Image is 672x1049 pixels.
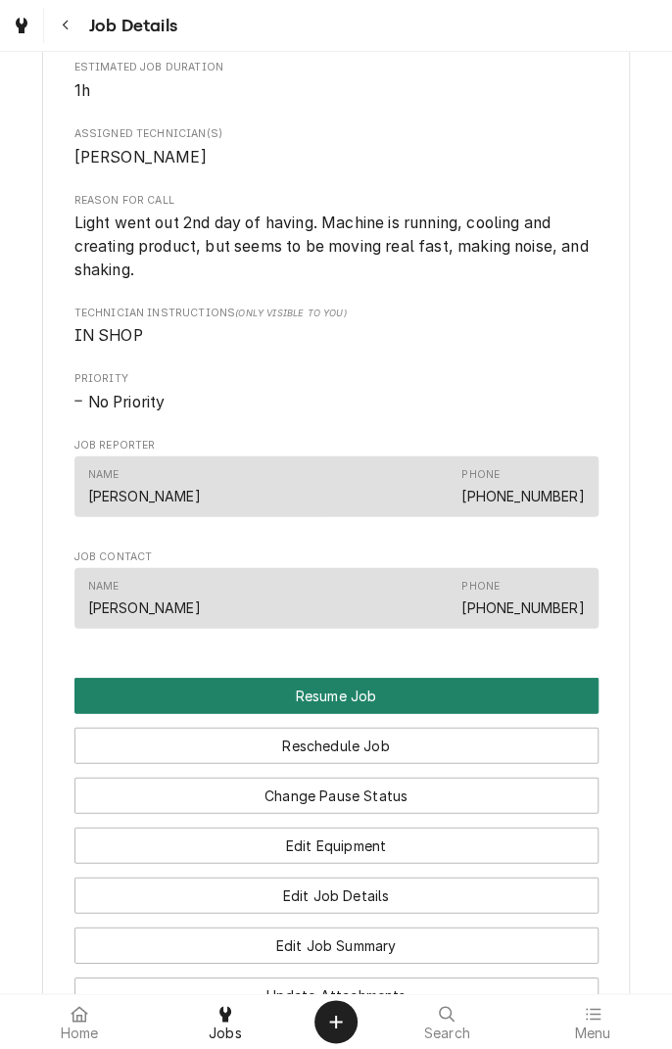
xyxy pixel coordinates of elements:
[74,813,599,863] div: Button Group Row
[74,437,599,525] div: Job Reporter
[74,390,599,413] span: Priority
[209,1025,242,1041] span: Jobs
[74,213,593,277] span: Light went out 2nd day of having. Machine is running, cooling and creating product, but seems to ...
[74,763,599,813] div: Button Group Row
[74,305,599,320] span: Technician Instructions
[74,60,599,75] span: Estimated Job Duration
[74,192,599,208] span: Reason For Call
[74,677,599,713] div: Button Group Row
[88,596,201,617] div: [PERSON_NAME]
[74,777,599,813] button: Change Pause Status
[74,78,599,102] span: Estimated Job Duration
[74,827,599,863] button: Edit Equipment
[83,13,177,39] span: Job Details
[88,466,120,482] div: Name
[88,466,201,505] div: Name
[74,370,599,412] div: Priority
[74,727,599,763] button: Reschedule Job
[74,567,599,636] div: Job Contact List
[74,390,599,413] div: No Priority
[521,998,665,1045] a: Menu
[74,913,599,963] div: Button Group Row
[74,548,599,637] div: Job Contact
[74,927,599,963] button: Edit Job Summary
[74,548,599,564] span: Job Contact
[461,578,584,617] div: Phone
[74,567,599,627] div: Contact
[74,147,207,166] span: [PERSON_NAME]
[461,466,584,505] div: Phone
[461,466,500,482] div: Phone
[74,677,599,713] button: Resume Job
[61,1025,99,1041] span: Home
[74,323,599,347] span: [object Object]
[375,998,519,1045] a: Search
[88,578,201,617] div: Name
[74,713,599,763] div: Button Group Row
[8,998,152,1045] a: Home
[314,1000,358,1043] button: Create Object
[74,80,90,99] span: 1h
[74,211,599,280] span: Reason For Call
[461,598,584,615] a: [PHONE_NUMBER]
[74,455,599,524] div: Job Reporter List
[74,455,599,515] div: Contact
[235,307,346,317] span: (Only Visible to You)
[74,977,599,1013] button: Update Attachments
[48,8,83,43] button: Navigate back
[74,305,599,347] div: [object Object]
[4,8,39,43] a: Go to Jobs
[74,145,599,168] span: Assigned Technician(s)
[88,578,120,594] div: Name
[74,963,599,1013] div: Button Group Row
[461,487,584,503] a: [PHONE_NUMBER]
[74,370,599,386] span: Priority
[74,192,599,280] div: Reason For Call
[74,125,599,141] span: Assigned Technician(s)
[154,998,298,1045] a: Jobs
[424,1025,470,1041] span: Search
[74,877,599,913] button: Edit Job Details
[74,325,143,344] span: IN SHOP
[74,863,599,913] div: Button Group Row
[74,125,599,167] div: Assigned Technician(s)
[74,437,599,453] span: Job Reporter
[74,60,599,102] div: Estimated Job Duration
[88,485,201,505] div: [PERSON_NAME]
[574,1025,610,1041] span: Menu
[461,578,500,594] div: Phone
